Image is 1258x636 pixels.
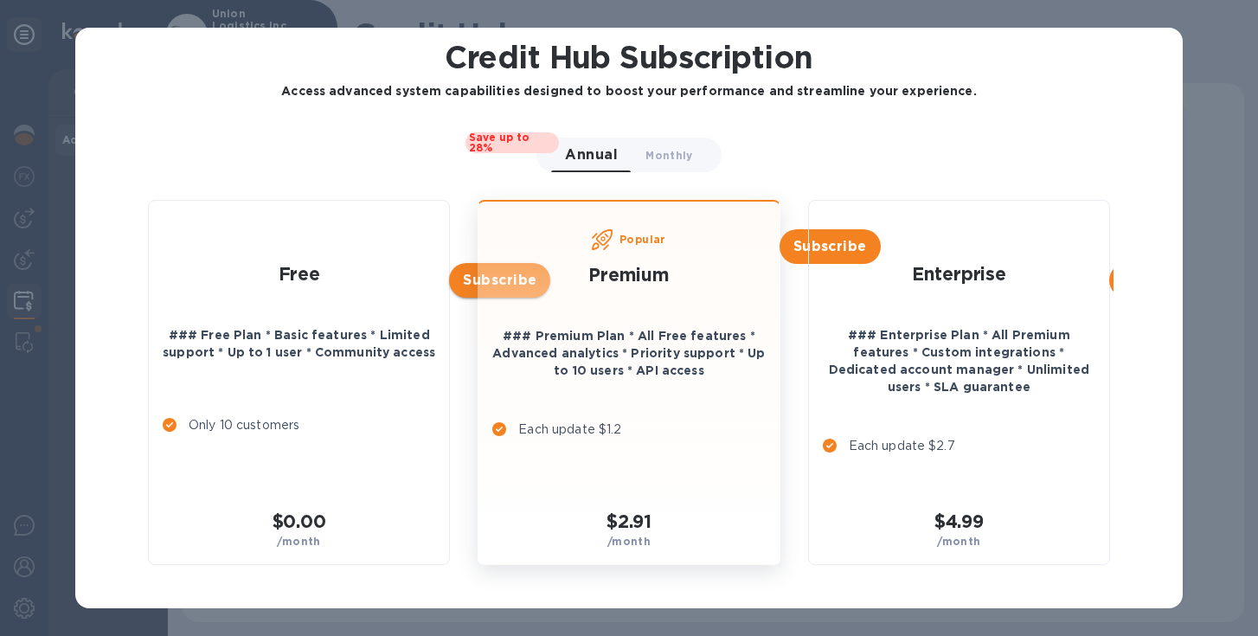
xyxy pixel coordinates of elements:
[465,132,559,153] span: Save up to 28%
[163,326,435,361] p: ### Free Plan * Basic features * Limited support * Up to 1 user * Community access
[518,421,621,439] p: Each update $1.2
[163,511,435,532] h2: $0.00
[823,326,1095,395] p: ### Enterprise Plan * All Premium features * Custom integrations * Dedicated account manager * Un...
[937,535,980,548] b: /month
[793,236,867,257] span: Subscribe
[463,270,536,291] span: Subscribe
[619,233,666,246] b: Popular
[823,263,1095,285] h2: Enterprise
[189,416,299,434] p: Only 10 customers
[565,143,618,167] span: Annual
[281,84,976,98] b: Access advanced system capabilities designed to boost your performance and streamline your experi...
[492,511,765,532] h2: $2.91
[163,263,435,285] h2: Free
[607,535,651,548] b: /month
[277,535,320,548] b: /month
[849,437,955,455] p: Each update $2.7
[645,146,692,164] span: Monthly
[780,229,881,264] button: Subscribe
[492,264,765,286] h2: Premium
[449,263,550,298] button: Subscribe
[148,39,1110,75] h1: Credit Hub Subscription
[823,511,1095,532] h2: $4.99
[492,327,765,379] p: ### Premium Plan * All Free features * Advanced analytics * Priority support * Up to 10 users * A...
